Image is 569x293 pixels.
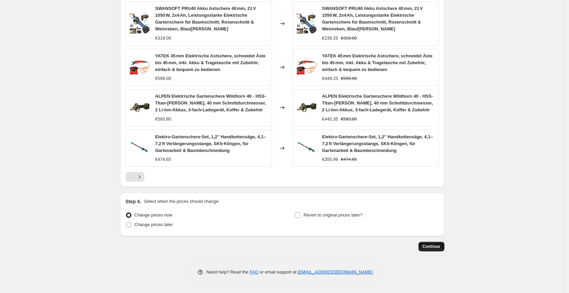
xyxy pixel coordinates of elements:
[155,35,171,42] div: €319.00
[296,57,317,78] img: 61JjLIyCK0L_80x.jpg
[341,116,357,123] strike: €593.80
[129,97,150,118] img: 51aeTm6WanL_80x.jpg
[155,134,266,153] span: Elektro-Gartenschere-Set, 1,2″ Handkettensäge, 4,1–7,2 ft Verlängerungsstange, SK5-Klingen, für G...
[155,94,266,112] span: ALPEN Elektrische Gartenschere Wildhorn 40 - HSS-Titan-[PERSON_NAME], 40 mm Schnittdurchmesser, 2...
[341,35,357,42] strike: €319.00
[155,53,266,72] span: YATEK 45 mm Elektrische Astschere, schneidet Äste bis 45 mm, inkl. Akku & Tragetasche mit Zubehör...
[341,75,357,82] strike: €599.00
[322,156,338,163] div: €355.99
[296,138,317,158] img: 51FNaTGOAsL_80x.jpg
[135,172,144,182] button: Next
[155,6,256,31] span: SWANSOFT PRU40 Akku Astschere 40 mm, 21 V 1050 W, 2x4 Ah, Leistungsstarke Elektrische Gartenscher...
[298,269,373,275] a: [EMAIL_ADDRESS][DOMAIN_NAME]
[126,198,141,205] h2: Step 4.
[296,97,317,118] img: 51aeTm6WanL_80x.jpg
[322,35,338,42] div: €239.25
[423,244,440,249] span: Continue
[322,134,433,153] span: Elektro-Gartenschere-Set, 1,2″ Handkettensäge, 4,1–7,2 ft Verlängerungsstange, SK5-Klingen, für G...
[322,116,338,123] div: €445.35
[126,172,144,182] nav: Pagination
[134,212,172,218] span: Change prices now
[341,156,357,163] strike: €474.65
[155,156,171,163] div: €474.65
[322,6,423,31] span: SWANSOFT PRU40 Akku Astschere 40 mm, 21 V 1050 W, 2x4 Ah, Leistungsstarke Elektrische Gartenscher...
[258,269,298,275] span: or email support at
[129,138,150,158] img: 51FNaTGOAsL_80x.jpg
[155,75,171,82] div: €599.00
[207,269,250,275] span: Need help? Read the
[322,75,338,82] div: €449.25
[144,198,218,205] p: Select when the prices should change
[134,222,173,227] span: Change prices later
[303,212,362,218] span: Revert to original prices later?
[155,116,171,123] div: €593.80
[418,242,444,251] button: Continue
[322,53,433,72] span: YATEK 45 mm Elektrische Astschere, schneidet Äste bis 45 mm, inkl. Akku & Tragetasche mit Zubehör...
[322,94,433,112] span: ALPEN Elektrische Gartenschere Wildhorn 40 - HSS-Titan-[PERSON_NAME], 40 mm Schnittdurchmesser, 2...
[250,269,258,275] a: FAQ
[129,57,150,78] img: 61JjLIyCK0L_80x.jpg
[129,13,150,34] img: 71XZFoNhAWL_80x.jpg
[296,13,317,34] img: 71XZFoNhAWL_80x.jpg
